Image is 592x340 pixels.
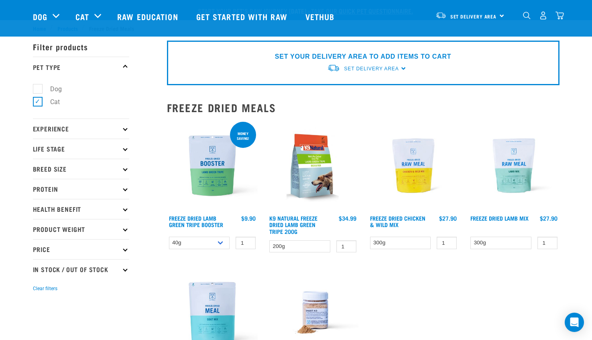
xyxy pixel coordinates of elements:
img: user.png [539,11,547,20]
p: Filter products [33,37,129,57]
p: Health Benefit [33,199,129,219]
img: RE Product Shoot 2023 Nov8678 [368,120,459,211]
div: Open Intercom Messenger [565,313,584,332]
div: $34.99 [339,215,356,221]
a: Vethub [297,0,345,33]
label: Cat [37,97,63,107]
input: 1 [336,240,356,253]
img: RE Product Shoot 2023 Nov8677 [468,120,559,211]
a: Raw Education [109,0,188,33]
a: Get started with Raw [188,0,297,33]
img: home-icon-1@2x.png [523,12,531,19]
span: Set Delivery Area [450,15,497,18]
div: Money saving! [230,127,256,144]
p: Product Weight [33,219,129,239]
input: 1 [537,237,557,249]
p: Experience [33,119,129,139]
p: Price [33,239,129,259]
div: $27.90 [540,215,557,221]
img: van-moving.png [435,12,446,19]
p: In Stock / Out Of Stock [33,259,129,279]
img: Freeze Dried Lamb Green Tripe [167,120,258,211]
input: 1 [236,237,256,249]
div: $9.90 [241,215,256,221]
input: 1 [437,237,457,249]
img: van-moving.png [327,64,340,72]
a: Cat [75,10,89,23]
a: Freeze Dried Chicken & Wild Mix [370,217,425,226]
p: Pet Type [33,57,129,77]
a: Freeze Dried Lamb Mix [470,217,529,219]
p: Life Stage [33,139,129,159]
a: K9 Natural Freeze Dried Lamb Green Tripe 200g [269,217,317,232]
label: Dog [37,84,65,94]
div: $27.90 [439,215,457,221]
p: Protein [33,179,129,199]
button: Clear filters [33,285,57,292]
h2: Freeze Dried Meals [167,101,559,114]
p: Breed Size [33,159,129,179]
img: K9 Square [267,120,358,211]
p: SET YOUR DELIVERY AREA TO ADD ITEMS TO CART [275,52,451,61]
img: home-icon@2x.png [555,11,564,20]
a: Dog [33,10,47,23]
span: Set Delivery Area [344,66,399,72]
a: Freeze Dried Lamb Green Tripe Booster [169,217,223,226]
